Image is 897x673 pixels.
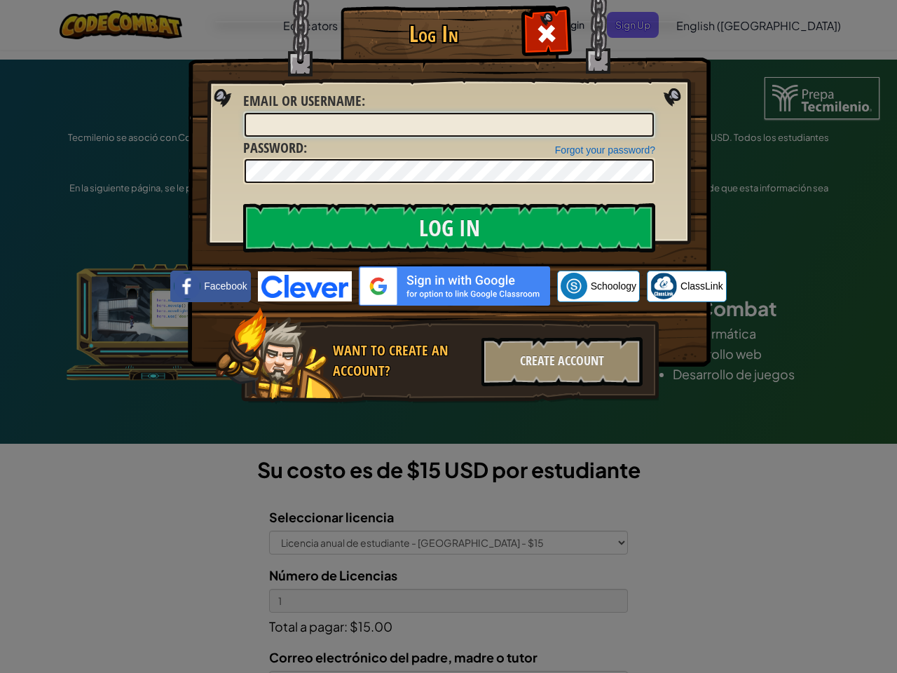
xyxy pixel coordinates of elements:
div: Create Account [481,337,643,386]
div: Want to create an account? [333,341,473,381]
span: Email or Username [243,91,362,110]
h1: Log In [344,22,523,46]
img: classlink-logo-small.png [650,273,677,299]
span: Password [243,138,303,157]
a: Forgot your password? [555,144,655,156]
img: clever-logo-blue.png [258,271,352,301]
span: Schoology [591,279,636,293]
span: Facebook [204,279,247,293]
img: gplus_sso_button2.svg [359,266,550,306]
span: ClassLink [680,279,723,293]
img: schoology.png [561,273,587,299]
label: : [243,91,365,111]
img: facebook_small.png [174,273,200,299]
label: : [243,138,307,158]
input: Log In [243,203,655,252]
